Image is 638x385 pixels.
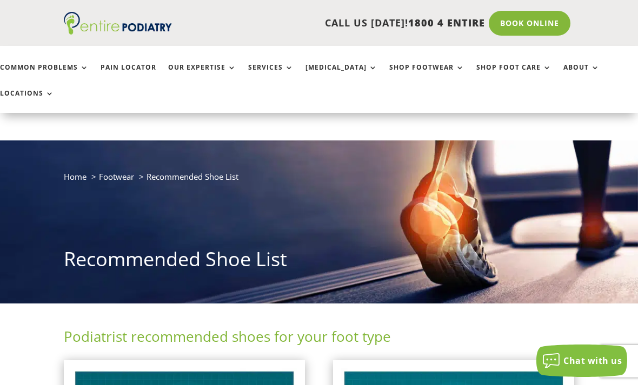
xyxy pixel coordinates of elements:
span: Recommended Shoe List [147,171,238,182]
a: Services [248,64,294,87]
span: 1800 4 ENTIRE [408,16,485,29]
span: Chat with us [563,355,622,367]
a: Home [64,171,87,182]
a: Pain Locator [101,64,156,87]
a: Footwear [99,171,134,182]
a: Shop Footwear [389,64,464,87]
img: logo (1) [64,12,172,35]
a: About [563,64,600,87]
p: CALL US [DATE]! [177,16,485,30]
a: Shop Foot Care [476,64,551,87]
a: Entire Podiatry [64,26,172,37]
h2: Podiatrist recommended shoes for your foot type [64,327,574,352]
button: Chat with us [536,345,627,377]
a: [MEDICAL_DATA] [305,64,377,87]
nav: breadcrumb [64,170,574,192]
a: Our Expertise [168,64,236,87]
h1: Recommended Shoe List [64,246,574,278]
a: Book Online [489,11,570,36]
